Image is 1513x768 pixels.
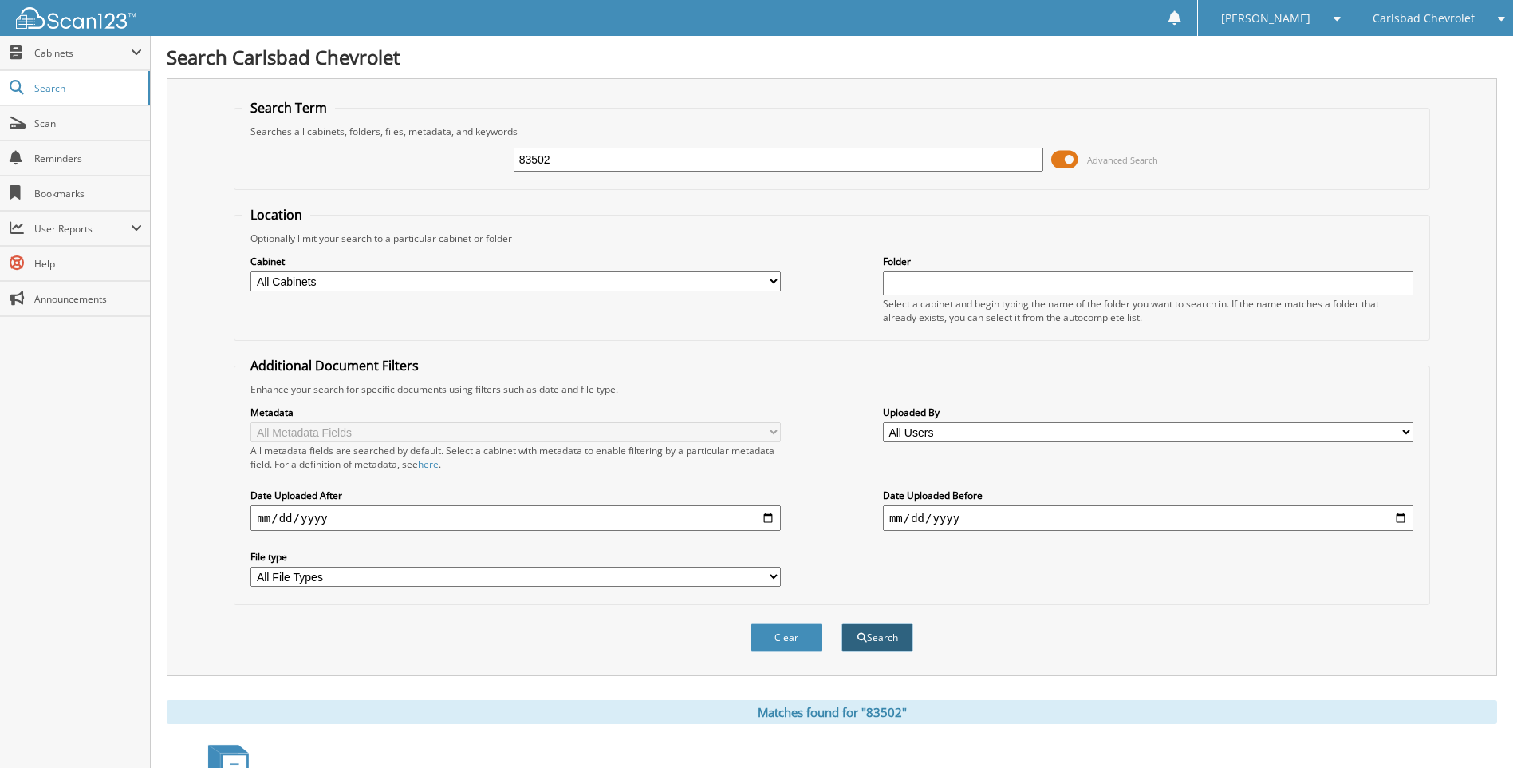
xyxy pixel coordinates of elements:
[751,623,822,652] button: Clear
[242,99,335,117] legend: Search Term
[250,550,781,564] label: File type
[34,292,142,306] span: Announcements
[883,505,1413,531] input: end
[250,489,781,502] label: Date Uploaded After
[841,623,913,652] button: Search
[242,206,310,224] legend: Location
[34,117,142,130] span: Scan
[34,222,131,236] span: User Reports
[883,406,1413,419] label: Uploaded By
[1087,154,1158,166] span: Advanced Search
[242,357,427,374] legend: Additional Document Filters
[883,489,1413,502] label: Date Uploaded Before
[16,7,136,29] img: scan123-logo-white.svg
[250,255,781,268] label: Cabinet
[242,232,1420,245] div: Optionally limit your search to a particular cabinet or folder
[242,125,1420,138] div: Searches all cabinets, folders, files, metadata, and keywords
[418,457,439,471] a: here
[1433,691,1513,768] iframe: Chat Widget
[250,444,781,471] div: All metadata fields are searched by default. Select a cabinet with metadata to enable filtering b...
[34,81,140,95] span: Search
[34,46,131,60] span: Cabinets
[167,700,1497,724] div: Matches found for "83502"
[1221,14,1310,23] span: [PERSON_NAME]
[1373,14,1475,23] span: Carlsbad Chevrolet
[883,297,1413,324] div: Select a cabinet and begin typing the name of the folder you want to search in. If the name match...
[34,257,142,271] span: Help
[242,382,1420,396] div: Enhance your search for specific documents using filters such as date and file type.
[34,152,142,165] span: Reminders
[883,255,1413,268] label: Folder
[167,44,1497,70] h1: Search Carlsbad Chevrolet
[34,187,142,200] span: Bookmarks
[250,505,781,531] input: start
[250,406,781,419] label: Metadata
